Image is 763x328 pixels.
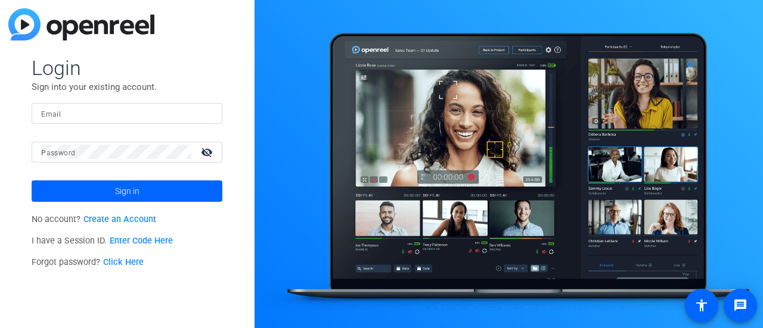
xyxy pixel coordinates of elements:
span: Forgot password? [32,257,144,267]
button: Sign in [32,180,222,202]
mat-label: Password [41,149,75,157]
span: Login [32,55,222,80]
mat-icon: visibility_off [194,143,222,161]
span: Sign in [115,176,139,206]
a: Enter Code Here [110,236,173,246]
img: blue-gradient.svg [8,8,154,40]
span: No account? [32,214,156,224]
p: Sign into your existing account. [32,80,222,93]
mat-label: Email [41,110,61,118]
mat-icon: message [733,298,748,313]
a: Click Here [103,257,144,267]
mat-icon: accessibility [694,298,709,313]
a: Create an Account [83,214,156,224]
span: I have a Session ID. [32,236,173,246]
input: Enter Email Address [41,106,213,120]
